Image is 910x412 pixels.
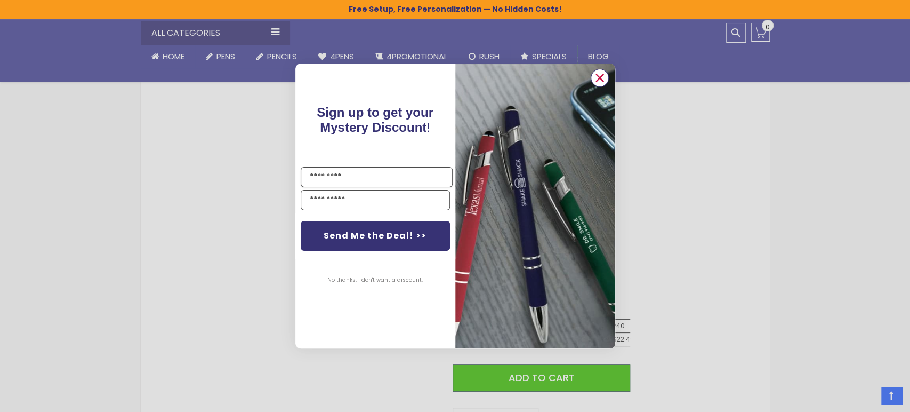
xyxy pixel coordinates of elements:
button: No thanks, I don't want a discount. [322,267,428,294]
span: ! [317,105,433,134]
button: Send Me the Deal! >> [301,221,450,251]
img: pop-up-image [455,64,615,348]
button: Close dialog [591,69,609,87]
span: Sign up to get your Mystery Discount [317,105,433,134]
